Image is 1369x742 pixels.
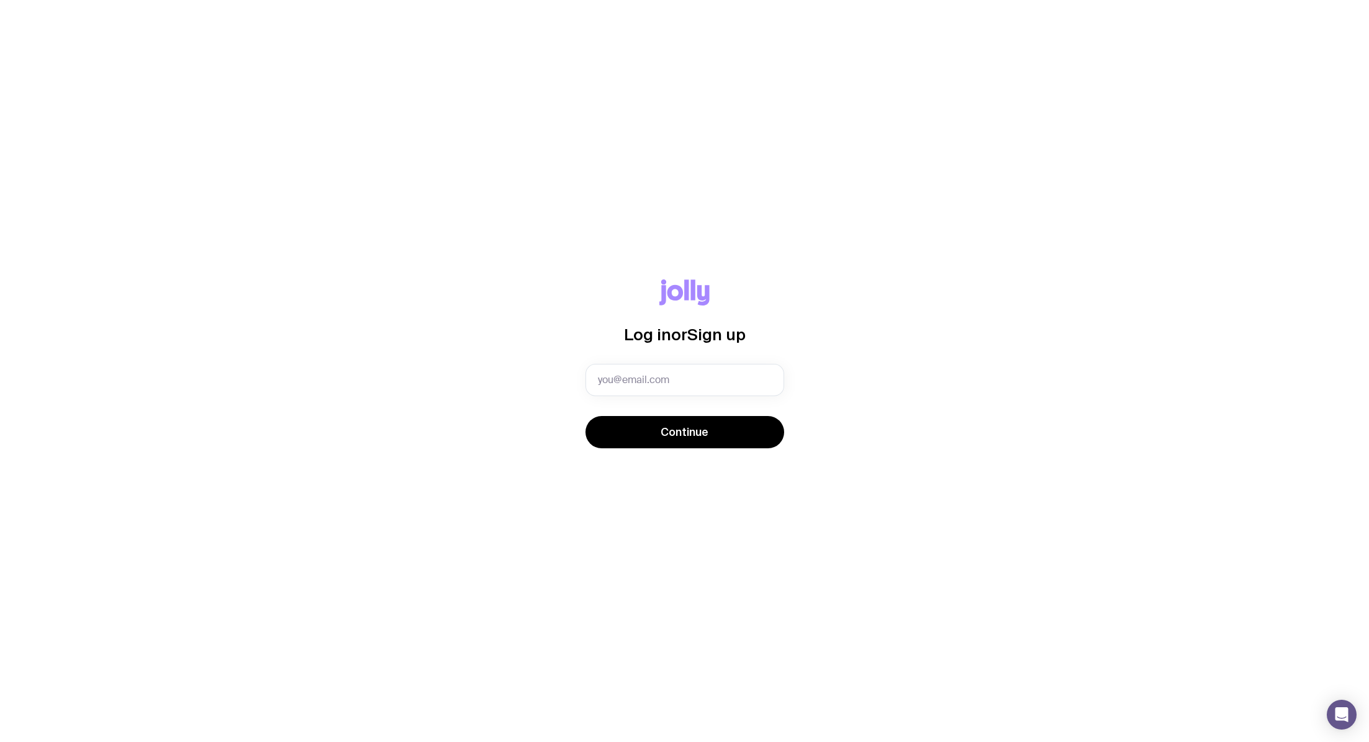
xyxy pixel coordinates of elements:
[624,325,671,343] span: Log in
[671,325,687,343] span: or
[585,364,784,396] input: you@email.com
[687,325,746,343] span: Sign up
[1327,700,1357,730] div: Open Intercom Messenger
[661,425,708,440] span: Continue
[585,416,784,448] button: Continue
